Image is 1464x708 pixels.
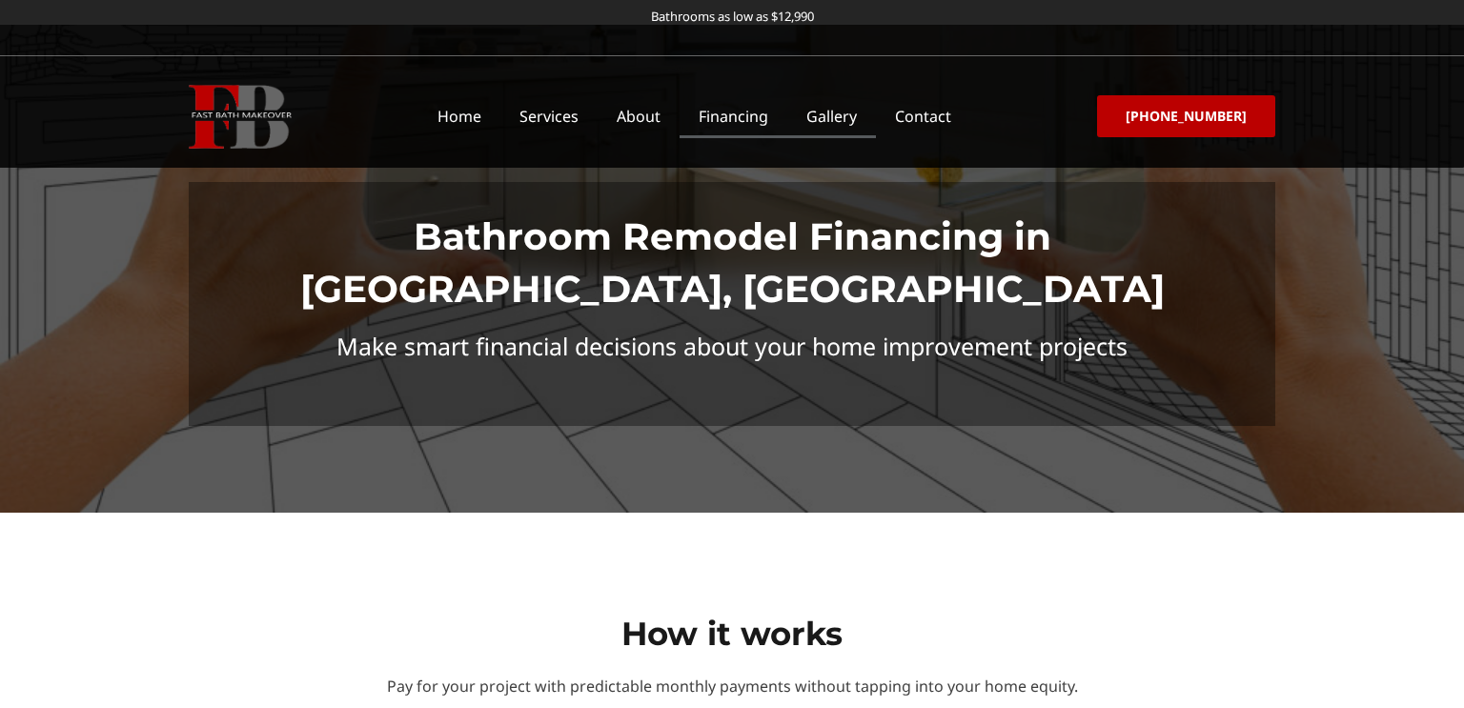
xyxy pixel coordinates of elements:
[787,94,876,138] a: Gallery
[876,94,970,138] a: Contact
[680,94,787,138] a: Financing
[217,211,1247,314] h1: Bathroom Remodel Financing in [GEOGRAPHIC_DATA], [GEOGRAPHIC_DATA]
[217,613,1247,655] h2: How it works
[418,94,500,138] a: Home
[1097,95,1275,137] a: [PHONE_NUMBER]
[217,334,1247,359] p: Make smart financial decisions about your home improvement projects
[189,85,292,149] img: Fast Bath Makeover icon
[500,94,598,138] a: Services
[217,674,1247,699] p: Pay for your project with predictable monthly payments without tapping into your home equity.
[598,94,680,138] a: About
[1126,110,1247,123] span: [PHONE_NUMBER]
